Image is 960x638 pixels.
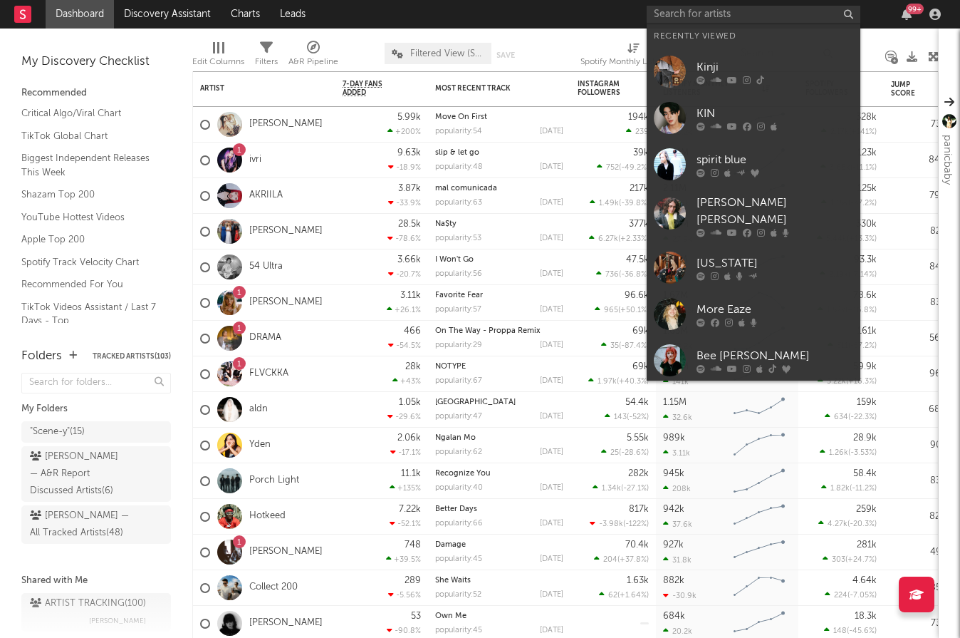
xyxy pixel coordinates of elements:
svg: Chart title [727,428,791,463]
div: Favorite Fear [435,292,563,299]
div: Own Me [435,612,563,620]
span: 1.82k [830,485,850,493]
div: popularity: 53 [435,235,481,242]
a: TikTok Videos Assistant / Last 7 Days - Top [21,299,157,329]
div: "Scene-y" ( 15 ) [30,423,85,441]
span: 4.27k [828,520,847,528]
svg: Chart title [727,499,791,535]
div: 1.05k [399,398,421,407]
a: slip & let go [435,149,479,157]
a: TikTok Global Chart [21,128,157,144]
div: 7.22k [399,505,421,514]
div: [PERSON_NAME] — All Tracked Artists ( 48 ) [30,508,130,542]
div: 47.5k [626,255,649,264]
span: 1.26k [829,449,848,457]
div: 28k [405,362,421,371]
span: -122 % [625,520,647,528]
a: ARTIST TRACKING(100)[PERSON_NAME] [21,593,171,632]
div: 942k [663,505,684,514]
div: [DATE] [540,484,563,492]
div: panicbaby [939,135,956,185]
div: ( ) [589,234,649,243]
div: popularity: 40 [435,484,483,492]
div: ( ) [594,555,649,564]
div: 84.5 [891,259,948,276]
div: [DATE] [540,128,563,135]
div: 208k [663,484,691,493]
div: ( ) [595,305,649,314]
div: ( ) [601,341,649,350]
div: Kinji [696,58,853,76]
span: -36.8 % [621,271,647,279]
div: 9.63k [397,148,421,158]
div: 78.6k [853,291,877,300]
div: ( ) [818,376,877,386]
div: ARTIST TRACKING ( 100 ) [30,595,146,612]
a: [PERSON_NAME] [249,546,323,558]
div: 259k [856,505,877,514]
div: 58.4k [853,469,877,478]
div: 3.87k [398,184,421,193]
div: 39k [633,148,649,158]
div: ( ) [821,483,877,493]
span: +40.3 % [619,378,647,386]
div: 945k [663,469,684,478]
div: 31.8k [663,555,692,565]
div: -20.7 % [388,269,421,279]
span: 634 [834,413,848,421]
div: 73.2 [891,116,948,133]
div: -5.56 % [388,590,421,600]
div: 159k [857,398,877,407]
div: 85.2 [891,580,948,597]
div: 123k [857,148,877,158]
div: ( ) [823,555,877,564]
div: ( ) [596,269,649,279]
div: +200 % [387,127,421,136]
div: Move On First [435,113,563,121]
div: 330k [856,220,877,229]
button: 99+ [902,9,912,20]
span: +16.8 % [847,307,875,314]
a: Own Me [435,612,466,620]
div: Most Recent Track [435,84,542,93]
div: Folders [21,348,62,365]
a: Kinji [647,48,860,95]
div: [DATE] [540,341,563,349]
input: Search for artists [647,6,860,24]
a: Ngalan Mo [435,434,476,442]
div: ( ) [601,448,649,457]
span: +2.33 % [620,235,647,243]
div: popularity: 67 [435,377,482,385]
div: Instagram Followers [578,80,627,97]
a: Move On First [435,113,487,121]
div: 73.3 [891,615,948,632]
a: She Waits [435,577,471,585]
a: Collect 200 [249,582,298,594]
div: Spotify Monthly Listeners (Spotify Monthly Listeners) [580,53,687,71]
a: [PERSON_NAME] [249,297,323,309]
svg: Chart title [727,535,791,570]
div: ( ) [590,198,649,207]
div: -33.9 % [388,198,421,207]
div: I Won't Go [435,256,563,264]
div: My Discovery Checklist [21,53,171,71]
div: Recommended [21,85,171,102]
a: Yden [249,439,271,451]
div: -17.1 % [390,448,421,457]
a: ivri [249,154,261,166]
span: 62 [608,592,617,600]
span: -39.8 % [621,200,647,207]
div: 1.63k [627,576,649,585]
div: 49.1 [891,544,948,561]
div: Na$ty [435,220,563,228]
a: Recognize You [435,470,491,478]
div: [DATE] [540,448,563,456]
a: [PERSON_NAME] [249,118,323,130]
a: AKRIILA [249,190,283,202]
div: popularity: 48 [435,163,483,171]
div: Recognize You [435,470,563,478]
div: She Waits [435,577,563,585]
div: 5.99k [397,113,421,122]
span: -20.3 % [850,520,875,528]
div: Damage [435,541,563,549]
